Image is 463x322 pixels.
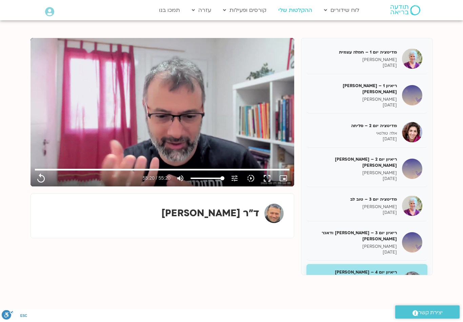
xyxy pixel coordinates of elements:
img: מדיטציה יום 3 – טוב לב [402,196,422,216]
p: [PERSON_NAME] [311,204,397,210]
img: מדיטציה יום 1 – חמלה עצמית [402,48,422,69]
img: ריאיון יום 4 – אסף סטי אל-בר ודניאלה ספקטור [402,271,422,292]
img: ד"ר אסף סטי אל בר [264,204,284,223]
h5: ריאיון יום 2 – [PERSON_NAME] [PERSON_NAME] [311,156,397,168]
a: עזרה [188,4,215,17]
a: תמכו בנו [156,4,183,17]
h5: ריאיון 1 – [PERSON_NAME] [PERSON_NAME] [311,83,397,95]
img: מדיטציה יום 2 – סליחה [402,122,422,142]
p: אלה טולנאי [311,130,397,136]
p: [DATE] [311,249,397,255]
h5: מדיטציה יום 1 – חמלה עצמית [311,49,397,55]
a: יצירת קשר [395,305,460,319]
p: [DATE] [311,210,397,216]
p: [DATE] [311,176,397,182]
a: לוח שידורים [321,4,363,17]
img: ריאיון יום 3 – טארה בראך ודאכר קלטנר [402,232,422,253]
a: ההקלטות שלי [275,4,316,17]
span: יצירת קשר [418,308,443,317]
img: תודעה בריאה [390,5,420,15]
strong: ד"ר [PERSON_NAME] [161,207,259,220]
h5: ריאיון יום 4 – [PERSON_NAME] [PERSON_NAME] [311,269,397,281]
p: [DATE] [311,63,397,68]
p: [PERSON_NAME] [311,170,397,176]
p: [PERSON_NAME] [311,244,397,249]
p: [DATE] [311,102,397,108]
p: [PERSON_NAME] [311,97,397,102]
h5: ריאיון יום 3 – [PERSON_NAME] ודאכר [PERSON_NAME] [311,230,397,242]
a: קורסים ופעילות [220,4,270,17]
img: ריאיון 1 – טארה בראך וכריסטין נף [402,85,422,105]
h5: מדיטציה יום 2 – סליחה [311,123,397,129]
img: ריאיון יום 2 – טארה בראך ודן סיגל [402,159,422,179]
p: [PERSON_NAME] [311,57,397,63]
p: [DATE] [311,136,397,142]
h5: מדיטציה יום 3 – טוב לב [311,196,397,202]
